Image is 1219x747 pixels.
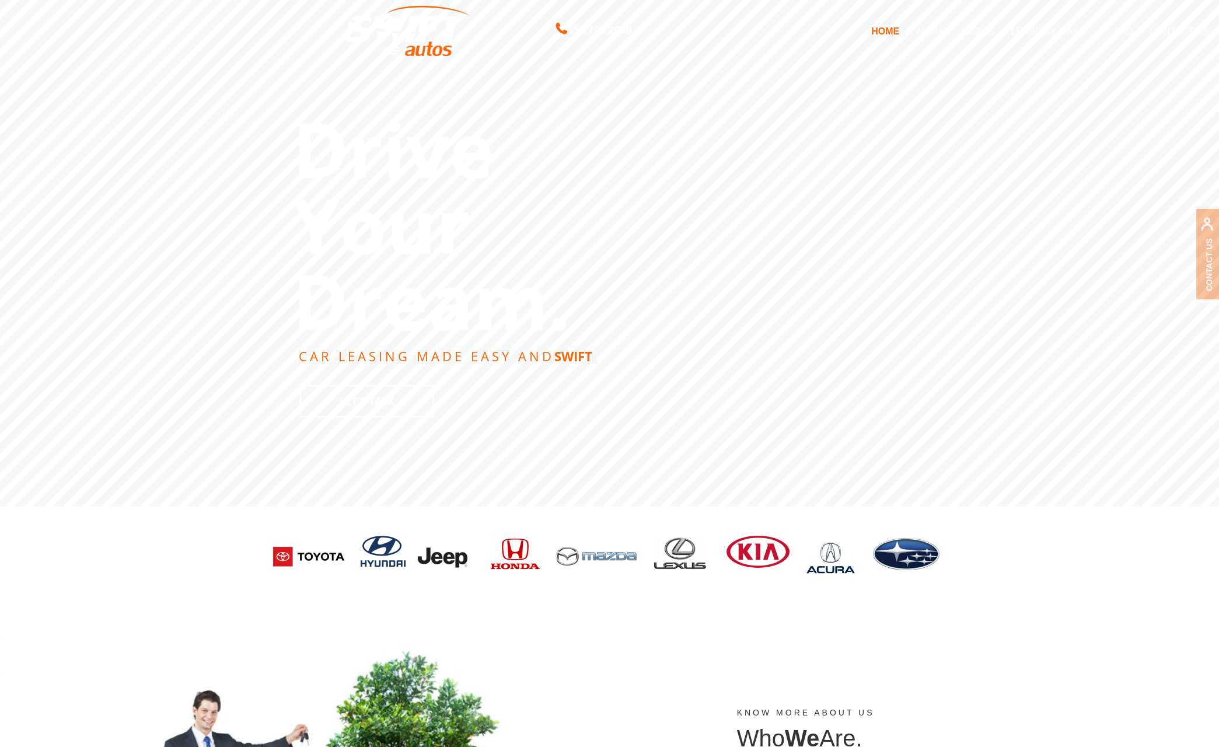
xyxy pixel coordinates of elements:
[863,19,907,43] a: HOME
[299,350,592,362] rs-layer: CAR LEASING MADE EASY AND
[556,26,631,36] a: 855.793.2888
[300,385,434,417] a: Let's Talk
[554,547,641,566] img: Image of Swift Autos car leasing service showcasing hassle-free vehicle delivery and current leas...
[554,347,592,365] strong: SWIFT
[870,533,943,573] img: Swift Autos homepage promoting easy car leasing and showcasing available vehicles and current deals.
[292,111,570,338] rs-layer: Drive Your Dream.
[567,22,631,39] span: 855.793.2888
[417,536,477,577] img: jeep logo
[1141,19,1218,43] a: CONTACT US
[722,536,791,568] img: kia logo
[1106,19,1141,43] a: FAQ
[268,536,349,580] img: toyota logo
[652,536,711,571] img: lexas logo
[361,536,406,573] img: hyundai logo
[907,19,956,43] a: ABOUT
[956,19,1003,43] a: DEALS
[347,6,469,57] img: Swift Autos
[737,708,1011,717] h5: KNOW MORE ABOUT US
[488,536,542,576] img: honda logo
[1003,19,1106,43] a: LEASE BY MAKE
[803,533,858,583] img: Swift Autos homepage showcasing easy car leasing services, highlighting convenience and personali...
